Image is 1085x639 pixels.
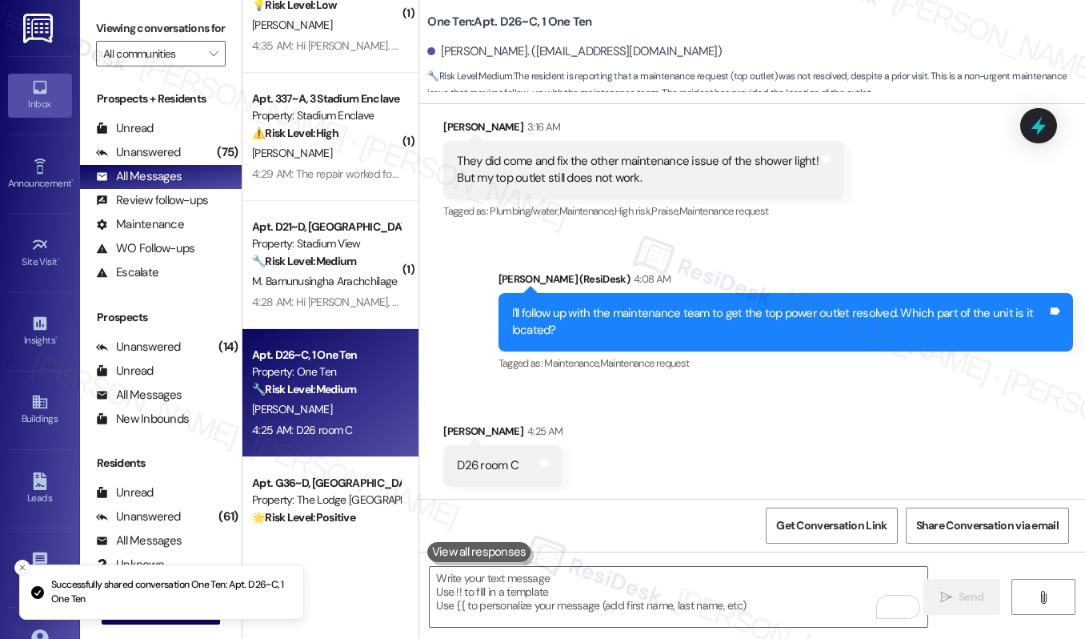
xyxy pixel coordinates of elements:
strong: 🌟 Risk Level: Positive [252,510,355,524]
span: • [58,254,60,265]
p: Successfully shared conversation One Ten: Apt. D26~C, 1 One Ten [51,578,290,606]
div: All Messages [96,532,182,549]
i:  [209,47,218,60]
span: Maintenance , [559,204,615,218]
i:  [1037,591,1049,604]
strong: 🔧 Risk Level: Medium [252,254,356,268]
div: Tagged as: [443,199,844,223]
div: Unread [96,363,154,380]
div: (14) [214,335,242,360]
div: 4:08 AM [630,271,671,287]
img: ResiDesk Logo [23,14,56,43]
span: : The resident is reporting that a maintenance request (top outlet) was not resolved, despite a p... [427,68,1085,102]
div: They did come and fix the other maintenance issue of the shower light! But my top outlet still do... [457,153,819,187]
div: Property: The Lodge [GEOGRAPHIC_DATA] [252,492,400,508]
span: Get Conversation Link [776,517,887,534]
div: Tagged as: [498,352,1073,375]
span: [PERSON_NAME] [252,146,332,160]
span: Plumbing/water , [490,204,559,218]
div: Prospects [80,309,242,326]
div: WO Follow-ups [96,240,194,257]
span: Maintenance request [679,204,769,218]
div: [PERSON_NAME] [443,423,563,445]
span: • [55,332,58,344]
span: [PERSON_NAME] [252,18,332,32]
i:  [940,591,952,604]
div: All Messages [96,168,182,185]
div: 4:25 AM [523,423,563,440]
div: I'll follow up with the maintenance team to get the top power outlet resolved. Which part of the ... [512,305,1047,340]
span: • [71,175,74,187]
div: Maintenance [96,216,184,233]
div: Apt. G36~D, [GEOGRAPHIC_DATA] at [GEOGRAPHIC_DATA] [252,475,400,492]
div: (75) [213,140,242,165]
div: Apt. D26~C, 1 One Ten [252,347,400,364]
div: All Messages [96,387,182,404]
div: 4:25 AM: D26 room C [252,423,353,437]
div: Apt. D21~D, [GEOGRAPHIC_DATA] [252,219,400,235]
div: 4:35 AM: Hi [PERSON_NAME]. What is your email address. I need to send you a resume. [252,38,657,53]
div: Escalate [96,264,158,281]
span: High risk , [615,204,652,218]
div: D26 room C [457,457,518,474]
span: [PERSON_NAME] [252,402,332,416]
span: Send [959,589,983,605]
div: Property: Stadium View [252,235,400,252]
div: Property: Stadium Enclave [252,107,400,124]
div: (61) [214,504,242,529]
div: Unread [96,484,154,501]
div: Unanswered [96,339,181,356]
span: Maintenance , [544,356,599,370]
span: Maintenance request [600,356,690,370]
div: Unanswered [96,508,181,525]
div: Property: One Ten [252,364,400,380]
div: [PERSON_NAME] (ResiDesk) [498,271,1073,293]
span: Share Conversation via email [916,517,1059,534]
b: One Ten: Apt. D26~C, 1 One Ten [427,14,591,30]
button: Close toast [14,560,30,576]
div: Apt. 337~A, 3 Stadium Enclave [252,90,400,107]
textarea: To enrich screen reader interactions, please activate Accessibility in Grammarly extension settings [430,567,927,627]
div: Unanswered [96,144,181,161]
input: All communities [103,41,200,66]
span: M. Bamunusingha Arachchilage [252,274,397,288]
div: 4:29 AM: The repair worked for maybe a few hours. Currently my ac is set to 69 yet it is 72 degre... [252,167,1007,181]
div: [PERSON_NAME] [443,119,844,141]
label: Viewing conversations for [96,16,226,41]
strong: 🔧 Risk Level: Medium [427,70,512,82]
strong: ⚠️ Risk Level: High [252,126,338,140]
div: Review follow-ups [96,192,208,209]
div: 3:16 AM [523,119,560,135]
div: Prospects + Residents [80,90,242,107]
div: New Inbounds [96,411,189,428]
div: Residents [80,455,242,472]
div: Unread [96,120,154,137]
span: Praise , [651,204,679,218]
strong: 🔧 Risk Level: Medium [252,382,356,396]
div: [PERSON_NAME]. ([EMAIL_ADDRESS][DOMAIN_NAME]) [427,43,722,60]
